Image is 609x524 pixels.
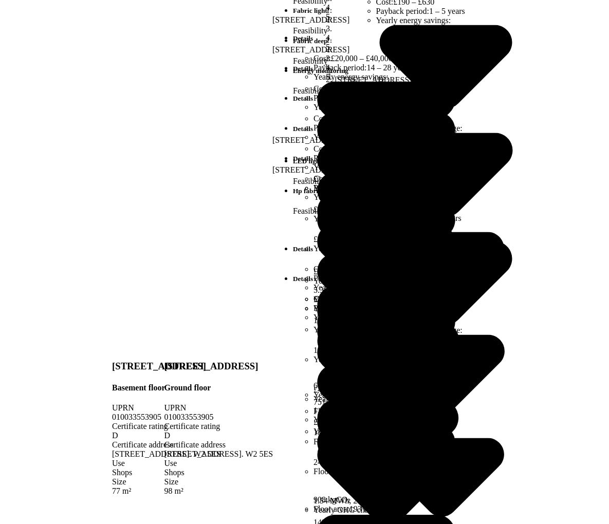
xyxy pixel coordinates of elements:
div: 77 m² [112,486,221,496]
div: [STREET_ADDRESS] [272,15,463,25]
div: Size [112,477,221,486]
li: Payback period: [313,304,463,313]
div: D [112,431,221,440]
h5: Hp fabric light [293,187,463,195]
div: [STREET_ADDRESS] [272,45,459,54]
h3: [STREET_ADDRESS] [112,361,221,372]
dt: Feasibility [293,86,459,96]
h5: LED lighting [293,157,459,165]
span: 11 – 27 years [367,304,411,312]
div: [STREET_ADDRESS] [272,136,459,145]
li: Cost: [313,294,463,304]
h5: Fabric light [293,7,459,15]
div: UPRN [112,403,221,413]
h5: Fabric deep [293,37,463,45]
span: £128 [376,105,516,123]
dt: Feasibility [293,207,463,216]
div: [STREET_ADDRESS] [272,165,463,175]
li: Payback period: [376,6,516,15]
span: £18,000 – £44,000 [331,294,393,303]
div: Certificate rating [112,422,221,431]
h4: Basement floor [112,383,221,392]
li: Yearly energy savings: [313,313,463,427]
div: [STREET_ADDRESS]. W2 5ES [112,450,221,459]
div: Use [112,459,221,468]
span: 1 – 5 years [429,6,465,15]
li: Yearly energy savings: [376,15,516,123]
span: £1,636 [313,408,463,426]
div: Shops [112,468,221,477]
h5: Details [293,275,463,283]
div: Certificate address [112,440,221,450]
h5: Energy monitoring [293,67,459,75]
div: 010033553905 [112,413,221,422]
li: Yearly energy use change: [376,124,516,232]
